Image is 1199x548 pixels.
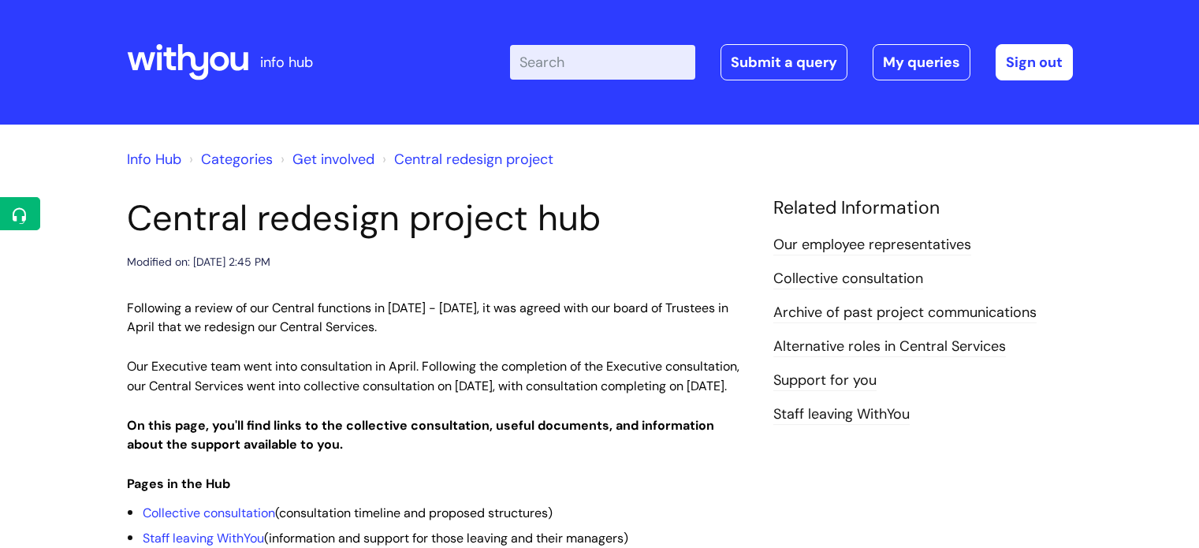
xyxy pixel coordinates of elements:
a: Staff leaving WithYou [773,404,910,425]
a: Sign out [996,44,1073,80]
a: Collective consultation [143,505,275,521]
a: Archive of past project communications [773,303,1037,323]
strong: Pages in the Hub [127,475,230,492]
a: My queries [873,44,970,80]
a: Support for you [773,371,877,391]
a: Collective consultation [773,269,923,289]
a: Categories [201,150,273,169]
span: Following a review of our Central functions in [DATE] - [DATE], it was agreed with our board of T... [127,300,728,336]
p: info hub [260,50,313,75]
a: Staff leaving WithYou [143,530,264,546]
input: Search [510,45,695,80]
h4: Related Information [773,197,1073,219]
h1: Central redesign project hub [127,197,750,240]
div: Modified on: [DATE] 2:45 PM [127,252,270,272]
span: (consultation timeline and proposed structures) [143,505,553,521]
strong: On this page, you'll find links to the collective consultation, useful documents, and information... [127,417,714,453]
a: Submit a query [721,44,847,80]
li: Get involved [277,147,374,172]
span: (information and support for those leaving and their managers) [143,530,628,546]
a: Get involved [292,150,374,169]
a: Alternative roles in Central Services [773,337,1006,357]
div: | - [510,44,1073,80]
a: Central redesign project [394,150,553,169]
span: Our Executive team went into consultation in April. Following the completion of the Executive con... [127,358,739,394]
li: Central redesign project [378,147,553,172]
li: Solution home [185,147,273,172]
a: Our employee representatives [773,235,971,255]
a: Info Hub [127,150,181,169]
